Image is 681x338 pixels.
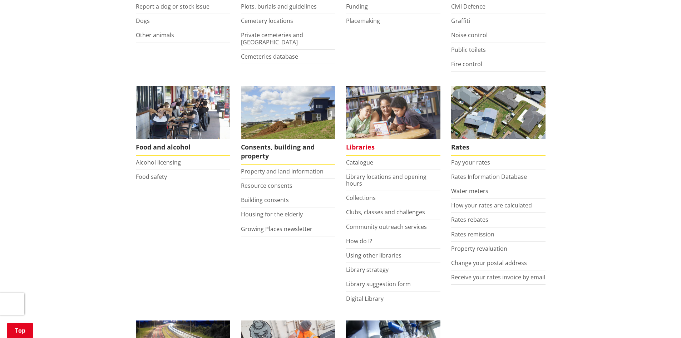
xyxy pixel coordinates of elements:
[451,60,482,68] a: Fire control
[451,31,488,39] a: Noise control
[241,53,298,60] a: Cemeteries database
[7,323,33,338] a: Top
[451,230,494,238] a: Rates remission
[136,86,230,139] img: Food and Alcohol in the Waikato
[346,251,401,259] a: Using other libraries
[241,225,312,233] a: Growing Places newsletter
[346,158,373,166] a: Catalogue
[241,167,324,175] a: Property and land information
[451,3,485,10] a: Civil Defence
[241,31,303,46] a: Private cemeteries and [GEOGRAPHIC_DATA]
[346,208,425,216] a: Clubs, classes and challenges
[241,3,317,10] a: Plots, burials and guidelines
[346,280,411,288] a: Library suggestion form
[451,158,490,166] a: Pay your rates
[346,194,376,202] a: Collections
[451,245,507,253] a: Property revaluation
[451,273,545,281] a: Receive your rates invoice by email
[346,237,372,245] a: How do I?
[241,86,335,165] a: New Pokeno housing development Consents, building and property
[241,139,335,165] span: Consents, building and property
[241,210,303,218] a: Housing for the elderly
[451,216,488,224] a: Rates rebates
[136,31,174,39] a: Other animals
[346,295,384,303] a: Digital Library
[346,266,389,274] a: Library strategy
[241,17,293,25] a: Cemetery locations
[451,46,486,54] a: Public toilets
[136,139,230,156] span: Food and alcohol
[451,201,532,209] a: How your rates are calculated
[136,17,150,25] a: Dogs
[451,259,527,267] a: Change your postal address
[346,139,440,156] span: Libraries
[136,86,230,156] a: Food and Alcohol in the Waikato Food and alcohol
[346,17,380,25] a: Placemaking
[241,182,292,190] a: Resource consents
[241,86,335,139] img: Land and property thumbnail
[451,187,488,195] a: Water meters
[136,3,209,10] a: Report a dog or stock issue
[346,86,440,156] a: Library membership is free to everyone who lives in the Waikato district. Libraries
[451,17,470,25] a: Graffiti
[241,196,289,204] a: Building consents
[648,308,674,334] iframe: Messenger Launcher
[451,173,527,181] a: Rates Information Database
[451,86,546,156] a: Pay your rates online Rates
[451,86,546,139] img: Rates-thumbnail
[346,3,368,10] a: Funding
[346,173,426,187] a: Library locations and opening hours
[346,86,440,139] img: Waikato District Council libraries
[451,139,546,156] span: Rates
[136,158,181,166] a: Alcohol licensing
[346,223,427,231] a: Community outreach services
[136,173,167,181] a: Food safety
